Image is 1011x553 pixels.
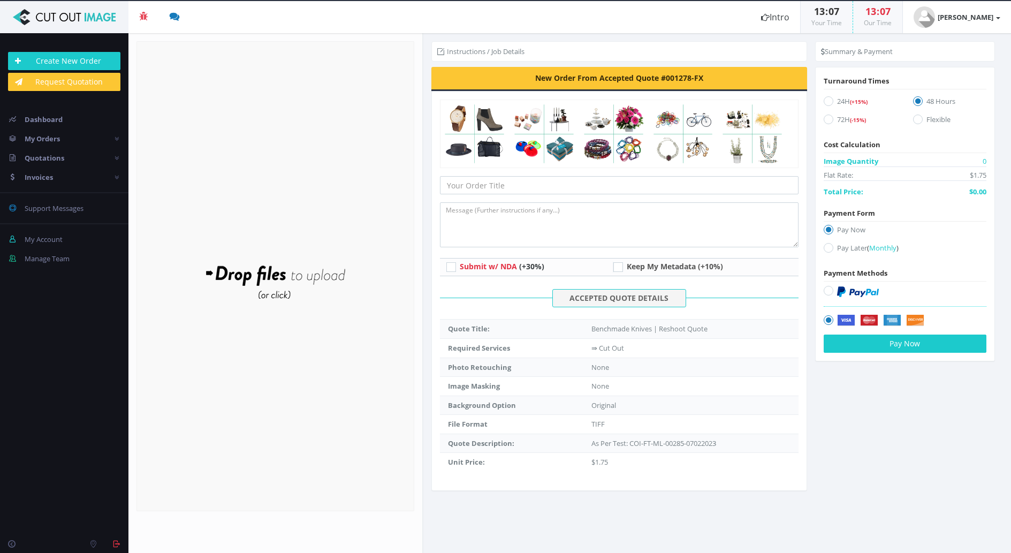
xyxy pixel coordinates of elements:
td: None [583,377,799,396]
label: Flexible [913,114,986,128]
strong: Background Option [448,400,516,410]
span: Keep My Metadata (+10%) [627,261,723,271]
strong: Quote Description: [448,438,514,448]
button: Pay Now [824,335,986,353]
span: Invoices [25,172,53,182]
div: New Order From Accepted Quote #001278-FX [431,67,807,91]
span: 07 [828,5,839,18]
a: (+15%) [850,96,868,106]
span: Total Price: [824,186,863,197]
li: Summary & Payment [821,46,893,57]
span: 13 [865,5,876,18]
small: Your Time [811,18,842,27]
span: ACCEPTED QUOTE DETAILS [552,289,686,307]
strong: Quote Title: [448,324,490,334]
span: Cost Calculation [824,140,880,149]
span: Dashboard [25,115,63,124]
td: TIFF [583,415,799,434]
td: $1.75 [583,453,799,472]
label: Pay Now [824,224,986,239]
strong: Image Masking [448,381,500,391]
span: Manage Team [25,254,70,263]
span: (+30%) [519,261,544,271]
span: My Account [25,234,63,244]
span: Support Messages [25,203,83,213]
img: Cut Out Image [8,9,120,25]
span: 0 [983,156,986,166]
strong: Photo Retouching [448,362,511,372]
span: Quotations [25,153,64,163]
img: Securely by Stripe [837,315,924,327]
strong: File Format [448,419,488,429]
span: Submit w/ NDA [460,261,517,271]
span: Flat Rate: [824,170,853,180]
span: $0.00 [969,186,986,197]
span: My Orders [25,134,60,143]
label: 72H [824,114,897,128]
span: Payment Form [824,208,875,218]
span: Turnaround Times [824,76,889,86]
td: As Per Test: COI-FT-ML-00285-07022023 [583,434,799,453]
span: Payment Methods [824,268,887,278]
td: ⇛ Cut Out [583,339,799,358]
span: (+15%) [850,98,868,105]
span: : [825,5,828,18]
span: 13 [814,5,825,18]
label: 24H [824,96,897,110]
a: (Monthly) [867,243,899,253]
span: Image Quantity [824,156,878,166]
small: Our Time [864,18,892,27]
a: Create New Order [8,52,120,70]
span: : [876,5,880,18]
label: 48 Hours [913,96,986,110]
a: Intro [750,1,800,33]
strong: Unit Price: [448,457,485,467]
a: Request Quotation [8,73,120,91]
span: 07 [880,5,891,18]
span: $1.75 [970,170,986,180]
img: user_default.jpg [914,6,935,28]
a: [PERSON_NAME] [903,1,1011,33]
a: (-15%) [850,115,866,124]
span: Monthly [869,243,896,253]
img: PayPal [837,286,879,297]
span: (-15%) [850,116,866,124]
input: Your Order Title [440,176,799,194]
a: Submit w/ NDA (+30%) [460,261,544,271]
td: Benchmade Knives | Reshoot Quote [583,320,799,339]
td: Original [583,396,799,415]
strong: [PERSON_NAME] [938,12,993,22]
label: Pay Later [824,243,986,257]
td: None [583,358,799,377]
li: Instructions / Job Details [437,46,524,57]
strong: Required Services [448,343,510,353]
